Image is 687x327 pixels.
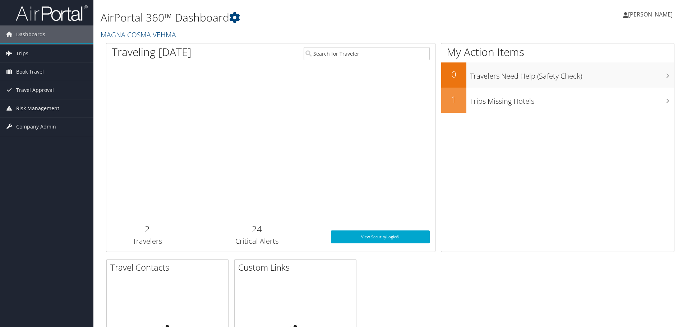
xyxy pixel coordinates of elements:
h3: Travelers [112,236,183,246]
a: [PERSON_NAME] [623,4,680,25]
h2: 0 [441,68,466,80]
img: airportal-logo.png [16,5,88,22]
h3: Trips Missing Hotels [470,93,674,106]
h2: Travel Contacts [110,261,228,274]
span: Travel Approval [16,81,54,99]
span: Company Admin [16,118,56,136]
span: [PERSON_NAME] [628,10,673,18]
span: Risk Management [16,99,59,117]
h2: 1 [441,93,466,106]
a: MAGNA COSMA VEHMA [101,30,178,39]
h2: Custom Links [238,261,356,274]
h3: Travelers Need Help (Safety Check) [470,67,674,81]
span: Trips [16,45,28,62]
h1: AirPortal 360™ Dashboard [101,10,487,25]
a: 0Travelers Need Help (Safety Check) [441,62,674,88]
span: Dashboards [16,25,45,43]
a: 1Trips Missing Hotels [441,88,674,113]
h2: 24 [194,223,320,235]
span: Book Travel [16,63,44,81]
h1: My Action Items [441,45,674,60]
h3: Critical Alerts [194,236,320,246]
h2: 2 [112,223,183,235]
a: View SecurityLogic® [331,230,430,243]
input: Search for Traveler [304,47,430,60]
h1: Traveling [DATE] [112,45,192,60]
